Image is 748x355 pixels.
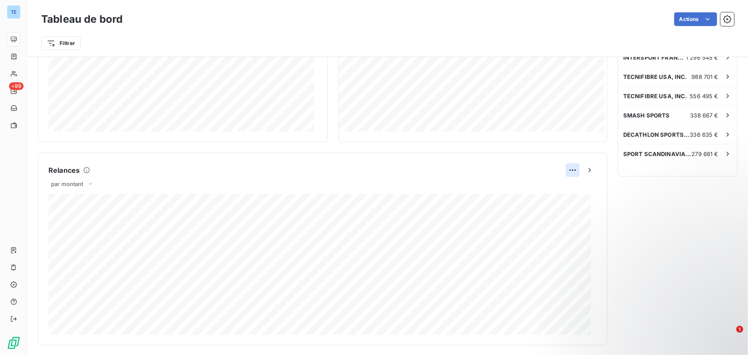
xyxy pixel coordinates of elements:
span: par montant [51,181,84,187]
h3: Tableau de bord [41,12,123,27]
span: SMASH SPORTS [623,112,670,119]
span: 279 661 € [692,150,718,157]
span: 336 635 € [690,131,718,138]
button: Filtrer [41,36,81,50]
span: 988 701 € [692,73,718,80]
span: TECNIFIBRE USA, INC. [623,73,687,80]
button: Actions [674,12,717,26]
span: DECATHLON SPORTS IRELAND LTD [623,131,690,138]
div: TE [7,5,21,19]
img: Logo LeanPay [7,336,21,350]
span: 1 [736,326,743,333]
span: TECNIFIBRE USA, INC. [623,93,687,99]
span: +99 [9,82,24,90]
iframe: Intercom notifications message [577,272,748,332]
h6: Relances [48,165,80,175]
span: 338 667 € [691,112,718,119]
span: INTERSPORT FRANCE SA [623,54,686,61]
span: SPORT SCANDINAVIA A/S. [623,150,692,157]
span: 556 495 € [690,93,718,99]
span: 1 296 545 € [686,54,718,61]
iframe: Intercom live chat [719,326,739,346]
